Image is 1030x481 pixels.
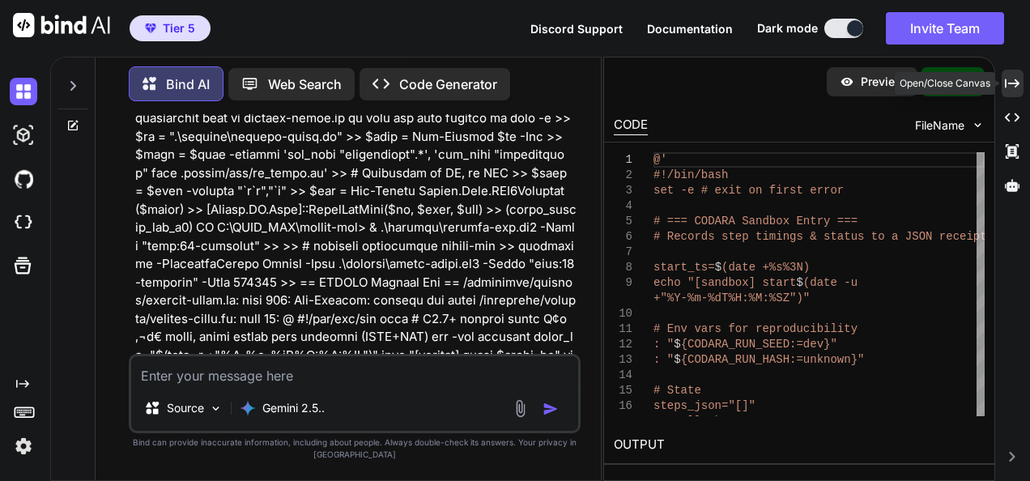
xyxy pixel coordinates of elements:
[145,23,156,33] img: premium
[653,353,674,366] span: : "
[530,22,623,36] span: Discord Support
[614,383,632,398] div: 15
[163,20,195,36] span: Tier 5
[674,353,680,366] span: $
[647,20,733,37] button: Documentation
[714,261,721,274] span: $
[511,399,530,418] img: attachment
[167,400,204,416] p: Source
[895,72,995,95] div: Open/Close Canvas
[680,338,836,351] span: {CODARA_RUN_SEED:=dev}"
[10,209,37,236] img: cloudideIcon
[614,229,632,245] div: 6
[614,398,632,414] div: 16
[653,322,858,335] span: # Env vars for reproducibility
[861,74,904,90] p: Preview
[614,337,632,352] div: 12
[653,168,728,181] span: #!/bin/bash
[614,306,632,321] div: 10
[653,384,701,397] span: # State
[240,400,256,416] img: Gemini 2.5 Pro
[653,292,810,304] span: +"%Y-%m-%dT%H:%M:%SZ")"
[399,74,497,94] p: Code Generator
[674,338,680,351] span: $
[10,432,37,460] img: settings
[10,78,37,105] img: darkChat
[653,153,667,166] span: @'
[614,245,632,260] div: 7
[653,276,796,289] span: echo "[sandbox] start
[840,74,854,89] img: preview
[614,321,632,337] div: 11
[530,20,623,37] button: Discord Support
[614,116,648,135] div: CODE
[614,168,632,183] div: 2
[130,15,211,41] button: premiumTier 5
[209,402,223,415] img: Pick Models
[543,401,559,417] img: icon
[653,261,715,274] span: start_ts=
[604,426,994,464] h2: OUTPUT
[614,368,632,383] div: 14
[971,118,985,132] img: chevron down
[803,276,858,289] span: (date -u
[653,230,994,243] span: # Records step timings & status to a JSON receipt.
[614,352,632,368] div: 13
[653,184,844,197] span: set -e # exit on first error
[614,152,632,168] div: 1
[268,74,342,94] p: Web Search
[166,74,210,94] p: Bind AI
[614,214,632,229] div: 5
[653,338,674,351] span: : "
[262,400,325,416] p: Gemini 2.5..
[614,183,632,198] div: 3
[796,276,802,289] span: $
[653,215,858,228] span: # === CODARA Sandbox Entry ===
[614,414,632,429] div: 17
[886,12,1004,45] button: Invite Team
[721,261,810,274] span: (date +%s%3N)
[757,20,818,36] span: Dark mode
[13,13,110,37] img: Bind AI
[10,165,37,193] img: githubDark
[614,260,632,275] div: 8
[915,117,964,134] span: FileName
[614,275,632,291] div: 9
[647,22,733,36] span: Documentation
[653,399,755,412] span: steps_json="[]"
[653,415,755,428] span: overall_ok=true
[680,353,864,366] span: {CODARA_RUN_HASH:=unknown}"
[614,198,632,214] div: 4
[10,121,37,149] img: darkAi-studio
[129,436,581,461] p: Bind can provide inaccurate information, including about people. Always double-check its answers....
